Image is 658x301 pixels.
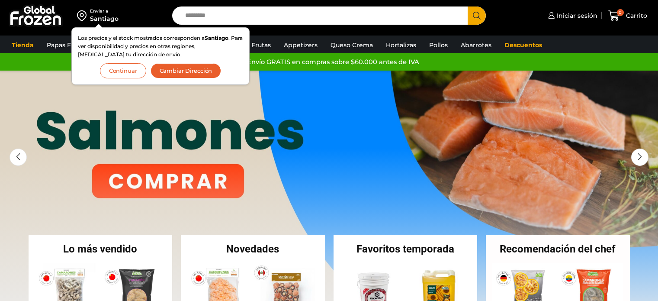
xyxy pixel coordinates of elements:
[42,37,89,53] a: Papas Fritas
[326,37,377,53] a: Queso Crema
[90,14,119,23] div: Santiago
[334,244,478,254] h2: Favoritos temporada
[29,244,173,254] h2: Lo más vendido
[468,6,486,25] button: Search button
[617,9,624,16] span: 0
[151,63,221,78] button: Cambiar Dirección
[100,63,146,78] button: Continuar
[205,35,228,41] strong: Santiago
[486,244,630,254] h2: Recomendación del chef
[500,37,546,53] a: Descuentos
[10,149,27,166] div: Previous slide
[631,149,648,166] div: Next slide
[382,37,420,53] a: Hortalizas
[90,8,119,14] div: Enviar a
[456,37,496,53] a: Abarrotes
[606,6,649,26] a: 0 Carrito
[555,11,597,20] span: Iniciar sesión
[425,37,452,53] a: Pollos
[279,37,322,53] a: Appetizers
[78,34,243,59] p: Los precios y el stock mostrados corresponden a . Para ver disponibilidad y precios en otras regi...
[624,11,647,20] span: Carrito
[181,244,325,254] h2: Novedades
[77,8,90,23] img: address-field-icon.svg
[7,37,38,53] a: Tienda
[546,7,597,24] a: Iniciar sesión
